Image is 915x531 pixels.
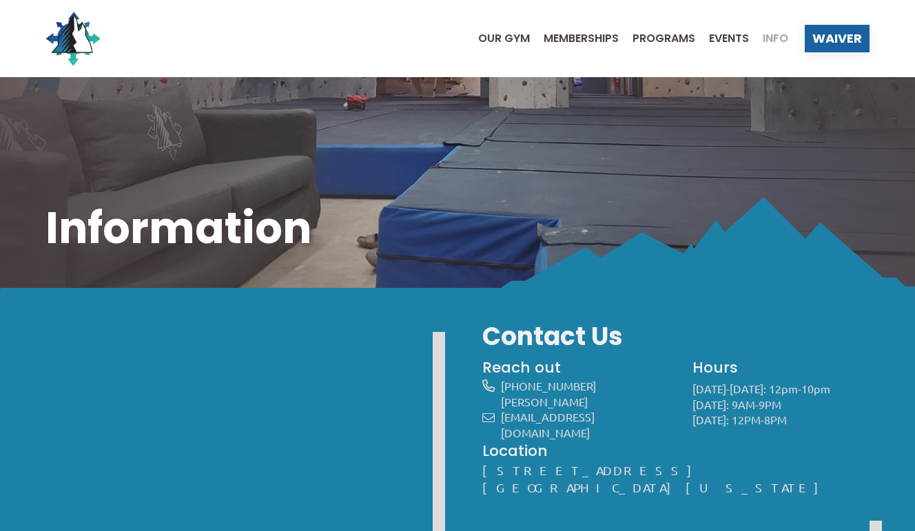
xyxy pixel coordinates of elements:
h3: Contact Us [482,320,870,354]
a: [STREET_ADDRESS][GEOGRAPHIC_DATA][US_STATE] [482,463,833,494]
a: Our Gym [464,33,530,44]
h4: Reach out [482,357,670,378]
span: Memberships [544,33,619,44]
span: Events [709,33,749,44]
a: Memberships [530,33,619,44]
span: Programs [633,33,695,44]
span: Waiver [812,32,862,45]
a: Waiver [805,25,870,52]
a: Programs [619,33,695,44]
a: Events [695,33,749,44]
a: Info [749,33,788,44]
span: Info [763,33,788,44]
h4: Location [482,441,870,461]
a: [PHONE_NUMBER] [501,379,596,393]
img: North Wall Logo [45,11,101,66]
span: Our Gym [478,33,530,44]
p: [DATE]-[DATE]: 12pm-10pm [DATE]: 9AM-9PM [DATE]: 12PM-8PM [692,381,870,428]
h4: Hours [692,357,870,378]
a: [PERSON_NAME][EMAIL_ADDRESS][DOMAIN_NAME] [501,395,595,439]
